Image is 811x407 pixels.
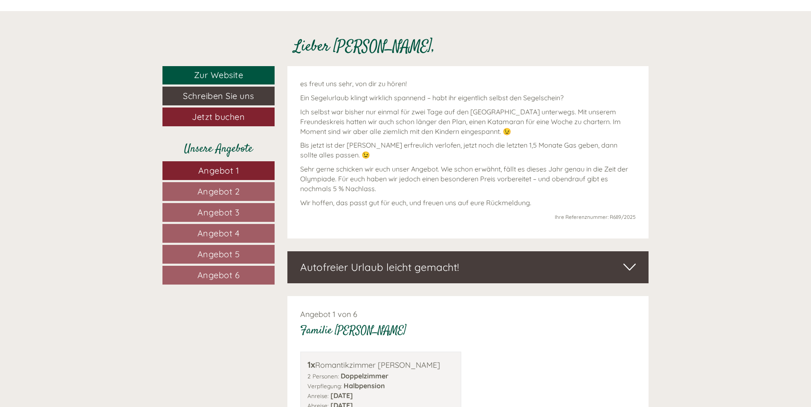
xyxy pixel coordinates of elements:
p: Bis jetzt ist der [PERSON_NAME] erfreulich verlofen, jetzt noch die letzten 1,5 Monate Gas geben,... [300,140,636,160]
span: Angebot 4 [197,228,240,238]
p: es freut uns sehr, von dir zu hören! [300,79,636,89]
span: Angebot 1 [198,165,239,176]
small: Verpflegung: [307,382,342,390]
h1: Lieber [PERSON_NAME], [294,39,435,56]
b: Halbpension [344,381,385,390]
b: 1x [307,359,315,370]
div: Autofreier Urlaub leicht gemacht! [287,251,649,283]
span: Ihre Referenznummer: R689/2025 [555,214,636,220]
button: Senden [279,221,336,240]
small: Anreise: [307,392,329,399]
div: Familie [PERSON_NAME] [300,323,406,339]
span: Angebot 2 [197,186,240,197]
span: Angebot 5 [197,249,240,259]
p: Wir hoffen, das passt gut für euch, und freuen uns auf eure Rückmeldung. [300,198,636,208]
b: [DATE] [330,391,353,400]
div: Romantikzimmer [PERSON_NAME] [307,359,455,371]
div: Hotel Weisses Lamm [13,25,137,32]
a: Schreiben Sie uns [162,87,275,105]
p: Ein Segelurlaub klingt wirklich spannend – habt ihr eigentlich selbst den Segelschein? [300,93,636,103]
small: 2 Personen: [307,372,339,380]
p: Ich selbst war bisher nur einmal für zwei Tage auf den [GEOGRAPHIC_DATA] unterwegs. Mit unserem F... [300,107,636,137]
p: Sehr gerne schicken wir euch unser Angebot. Wie schon erwähnt, fällt es dieses Jahr genau in die ... [300,164,636,194]
a: Jetzt buchen [162,108,275,126]
div: Guten Tag, wie können wir Ihnen helfen? [6,23,141,49]
b: Doppelzimmer [341,372,388,380]
span: Angebot 3 [197,207,240,218]
div: Unsere Angebote [162,141,275,157]
a: Zur Website [162,66,275,84]
small: 08:30 [13,41,137,47]
span: Angebot 6 [197,270,240,280]
span: Angebot 1 von 6 [300,309,357,319]
div: [DATE] [152,6,184,21]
